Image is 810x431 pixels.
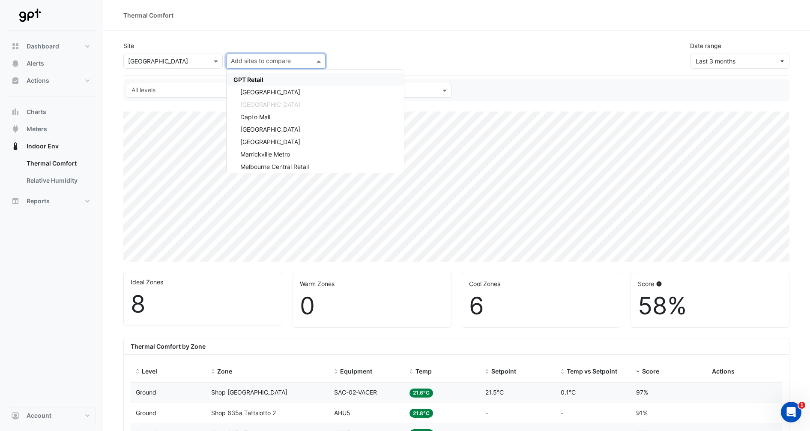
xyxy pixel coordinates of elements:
button: Actions [7,72,96,89]
span: - [561,409,563,416]
span: Setpoint [491,368,516,375]
iframe: Intercom live chat [781,402,801,422]
span: Melbourne Central Retail [240,163,309,170]
span: Account [27,411,51,420]
div: Cool Zones [469,279,613,288]
div: Add sites to compare [230,56,291,67]
app-icon: Charts [11,108,20,116]
button: Meters [7,121,96,138]
span: Dashboard [27,42,59,51]
span: Alerts [27,59,44,68]
span: 01 Jun 25 - 31 Aug 25 [696,57,735,65]
button: Reports [7,193,96,210]
div: Score [638,279,782,288]
span: 21.6°C [409,389,433,398]
span: Temp [415,368,432,375]
span: [GEOGRAPHIC_DATA] [240,88,300,96]
span: 21.8°C [409,409,433,418]
span: Reports [27,197,50,205]
button: Last 3 months [690,54,789,69]
span: Level [142,368,157,375]
span: AHU5 [334,409,350,416]
app-icon: Indoor Env [11,142,20,151]
app-icon: Actions [11,76,20,85]
span: Dapto Mall [240,113,270,121]
span: Marrickville Metro [240,151,290,158]
app-icon: Meters [11,125,20,133]
span: - [485,409,488,416]
div: Options List [227,70,404,173]
span: Actions [27,76,49,85]
a: Relative Humidity [20,172,96,189]
span: SAC-02-VACER [334,389,377,396]
span: 1 [798,402,805,409]
span: 21.5°C [485,389,504,396]
span: Ground [136,409,156,416]
div: Thermal Comfort [123,11,173,20]
span: Score [642,368,659,375]
button: Indoor Env [7,138,96,155]
span: Zone [217,368,232,375]
div: 6 [469,292,613,320]
span: Shop 720 H&R Block [211,389,287,396]
span: 0.1°C [561,389,576,396]
span: 91% [636,409,648,416]
a: Thermal Comfort [20,155,96,172]
span: Ground [136,389,156,396]
span: 97% [636,389,648,396]
span: Indoor Env [27,142,59,151]
span: GPT Retail [233,76,263,83]
div: 8 [131,290,275,319]
span: Equipment [340,368,372,375]
div: All levels [130,85,155,96]
div: Warm Zones [300,279,444,288]
b: Thermal Comfort by Zone [131,343,206,350]
button: Charts [7,103,96,121]
label: Date range [690,41,721,50]
span: Actions [712,368,735,375]
div: 58% [638,292,782,320]
span: Meters [27,125,47,133]
button: Account [7,407,96,424]
span: [GEOGRAPHIC_DATA] [240,101,300,108]
div: Indoor Env [7,155,96,193]
label: Site [123,41,134,50]
button: Alerts [7,55,96,72]
span: Shop 635a Tattslotto 2 [211,409,276,416]
app-icon: Reports [11,197,20,205]
button: Dashboard [7,38,96,55]
div: 0 [300,292,444,320]
app-icon: Dashboard [11,42,20,51]
span: [GEOGRAPHIC_DATA] [240,138,300,145]
span: [GEOGRAPHIC_DATA] [240,126,300,133]
span: Charts [27,108,46,116]
span: Temp vs Setpoint [567,368,617,375]
img: Company Logo [10,7,49,24]
app-icon: Alerts [11,59,20,68]
div: Ideal Zones [131,277,275,286]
